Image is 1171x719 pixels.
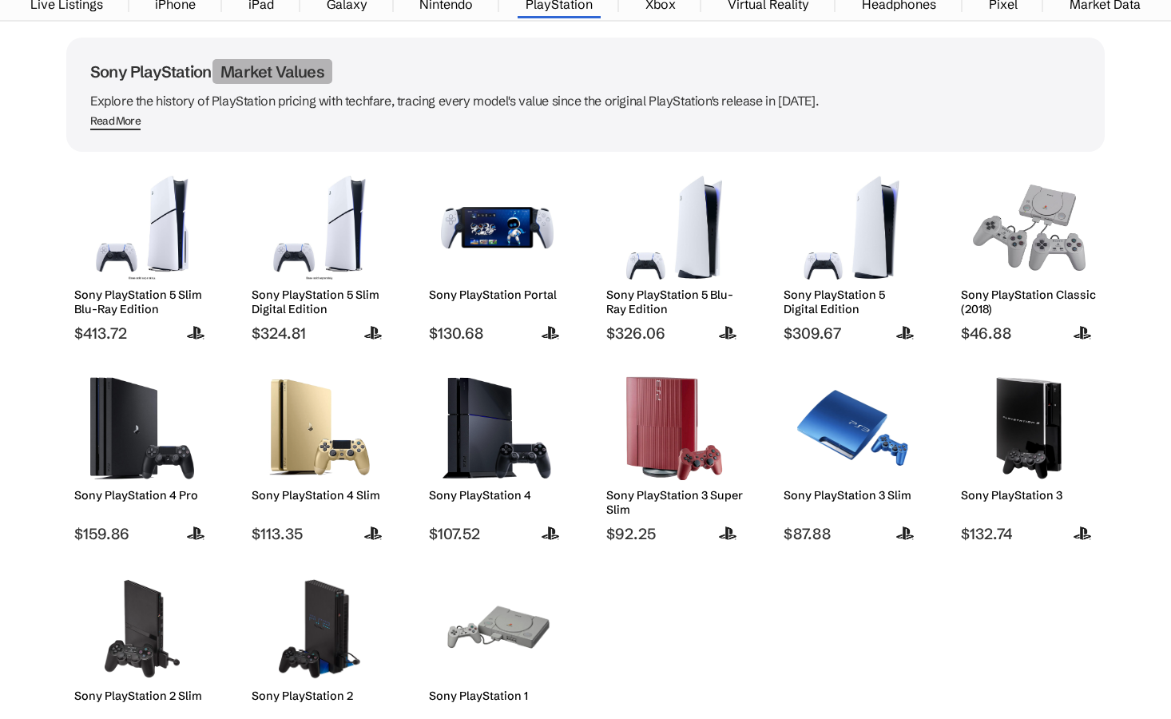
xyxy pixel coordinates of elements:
[358,323,388,343] img: sony-logo
[598,368,750,543] a: Sony PlayStation 3 Super Slim Sony PlayStation 3 Super Slim $92.25 sony-logo
[74,524,211,543] span: $159.86
[358,523,388,543] img: sony-logo
[66,368,218,543] a: Sony PlayStation 4 Pro Sony PlayStation 4 Pro $159.86 sony-logo
[252,488,388,503] h2: Sony PlayStation 4 Slim
[421,168,573,343] a: Sony PlayStation Portal Sony PlayStation Portal $130.68 sony-logo
[212,59,332,84] span: Market Values
[618,176,731,280] img: Sony PlayStation 5 Blu-Ray Edition
[713,523,743,543] img: sony-logo
[953,168,1105,343] a: Sony PlayStation Classic Sony PlayStation Classic (2018) $46.88 sony-logo
[90,62,1081,81] h1: Sony PlayStation
[784,288,920,316] h2: Sony PlayStation 5 Digital Edition
[90,114,141,130] span: Read More
[74,324,211,343] span: $413.72
[598,168,750,343] a: Sony PlayStation 5 Blu-Ray Edition Sony PlayStation 5 Blu-Ray Edition $326.06 sony-logo
[535,523,566,543] img: sony-logo
[90,114,141,128] div: Read More
[252,288,388,316] h2: Sony PlayStation 5 Slim Digital Edition
[973,376,1086,480] img: Sony PlayStation 3
[244,168,395,343] a: Sony PlayStation 5 Slim Digital Edition Sony PlayStation 5 Slim Digital Edition $324.81 sony-logo
[429,288,566,302] h2: Sony PlayStation Portal
[74,288,211,316] h2: Sony PlayStation 5 Slim Blu-Ray Edition
[421,368,573,543] a: Sony PlayStation 4 Sony PlayStation 4 $107.52 sony-logo
[264,376,376,480] img: Sony PlayStation 4 Slim
[252,324,388,343] span: $324.81
[606,288,743,316] h2: Sony PlayStation 5 Blu-Ray Edition
[961,524,1098,543] span: $132.74
[74,488,211,503] h2: Sony PlayStation 4 Pro
[252,689,388,703] h2: Sony PlayStation 2
[429,524,566,543] span: $107.52
[1067,323,1098,343] img: sony-logo
[776,368,927,543] a: Sony PlayStation 3 Slim Sony PlayStation 3 Slim $87.88 sony-logo
[606,324,743,343] span: $326.06
[535,323,566,343] img: sony-logo
[264,577,376,681] img: Sony PlayStation 2
[181,323,211,343] img: sony-logo
[429,689,566,703] h2: Sony PlayStation 1
[796,376,908,480] img: Sony PlayStation 3 Slim
[973,176,1086,280] img: Sony PlayStation Classic
[961,488,1098,503] h2: Sony PlayStation 3
[796,176,908,280] img: Sony PlayStation 5 Digital Edition
[252,524,388,543] span: $113.35
[441,577,554,681] img: Sony PlayStation 1
[86,176,199,280] img: Sony PlayStation 5 Slim Blu-Ray Edition
[618,376,731,480] img: Sony PlayStation 3 Super Slim
[244,368,395,543] a: Sony PlayStation 4 Slim Sony PlayStation 4 Slim $113.35 sony-logo
[264,176,376,280] img: Sony PlayStation 5 Slim Digital Edition
[86,376,199,480] img: Sony PlayStation 4 Pro
[890,523,920,543] img: sony-logo
[66,168,218,343] a: Sony PlayStation 5 Slim Blu-Ray Edition Sony PlayStation 5 Slim Blu-Ray Edition $413.72 sony-logo
[961,288,1098,316] h2: Sony PlayStation Classic (2018)
[429,324,566,343] span: $130.68
[181,523,211,543] img: sony-logo
[1067,523,1098,543] img: sony-logo
[441,176,554,280] img: Sony PlayStation Portal
[784,488,920,503] h2: Sony PlayStation 3 Slim
[90,89,1081,112] p: Explore the history of PlayStation pricing with techfare, tracing every model's value since the o...
[953,368,1105,543] a: Sony PlayStation 3 Sony PlayStation 3 $132.74 sony-logo
[429,488,566,503] h2: Sony PlayStation 4
[890,323,920,343] img: sony-logo
[86,577,199,681] img: Sony PlayStation 2 Slim
[441,376,554,480] img: Sony PlayStation 4
[784,324,920,343] span: $309.67
[713,323,743,343] img: sony-logo
[606,524,743,543] span: $92.25
[776,168,927,343] a: Sony PlayStation 5 Digital Edition Sony PlayStation 5 Digital Edition $309.67 sony-logo
[606,488,743,517] h2: Sony PlayStation 3 Super Slim
[784,524,920,543] span: $87.88
[74,689,211,703] h2: Sony PlayStation 2 Slim
[961,324,1098,343] span: $46.88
